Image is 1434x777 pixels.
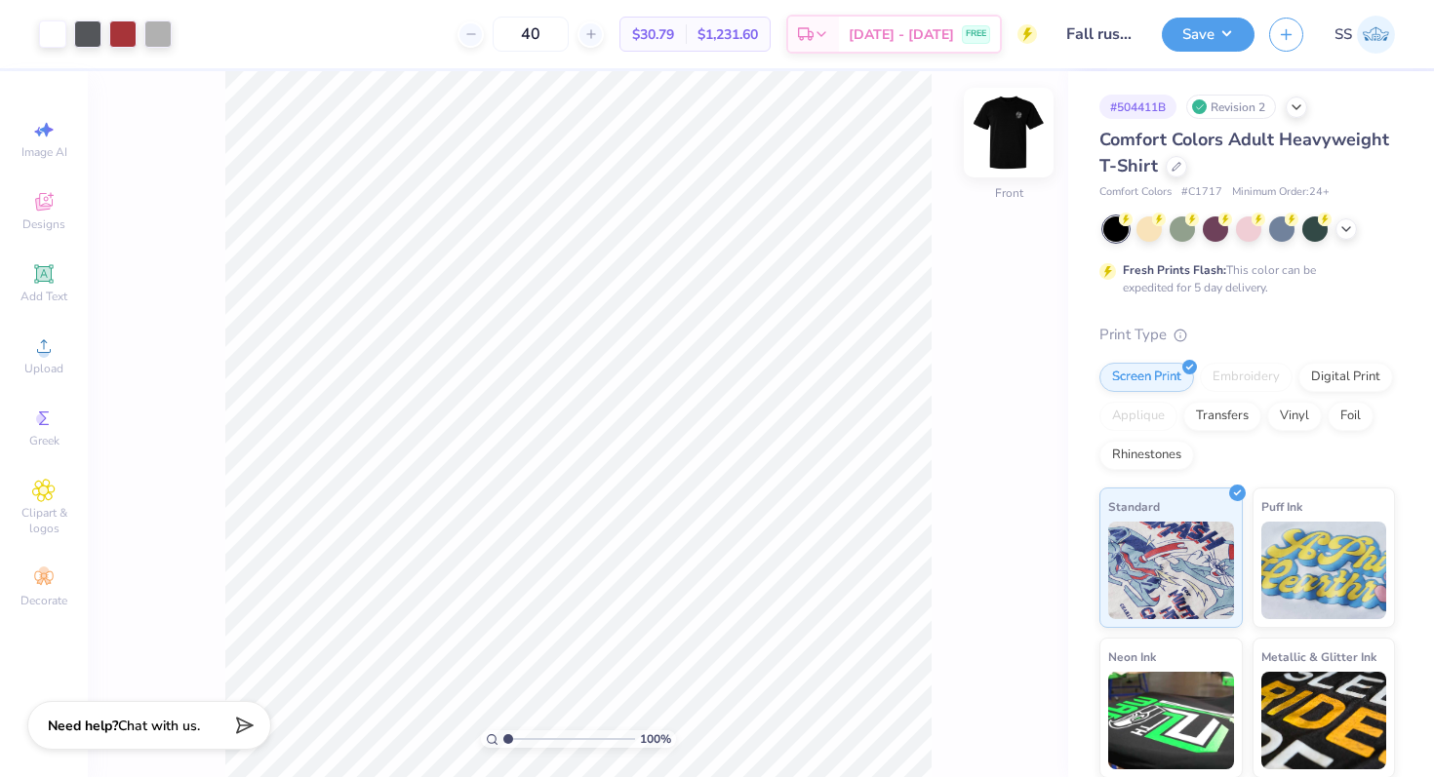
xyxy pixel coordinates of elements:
img: Front [970,94,1048,172]
span: Designs [22,216,65,232]
div: This color can be expedited for 5 day delivery. [1123,261,1363,296]
div: Applique [1099,402,1177,431]
div: Transfers [1183,402,1261,431]
span: Image AI [21,144,67,160]
div: Rhinestones [1099,441,1194,470]
span: $1,231.60 [697,24,758,45]
img: Saima Shariff [1357,16,1395,54]
div: Print Type [1099,324,1395,346]
span: Add Text [20,289,67,304]
div: Digital Print [1298,363,1393,392]
strong: Need help? [48,717,118,735]
img: Standard [1108,522,1234,619]
div: Vinyl [1267,402,1322,431]
button: Save [1162,18,1255,52]
input: Untitled Design [1052,15,1147,54]
div: Screen Print [1099,363,1194,392]
span: Puff Ink [1261,496,1302,517]
span: Standard [1108,496,1160,517]
span: # C1717 [1181,184,1222,201]
img: Puff Ink [1261,522,1387,619]
span: Metallic & Glitter Ink [1261,646,1376,667]
span: Greek [29,433,60,448]
input: – – [493,17,569,52]
span: Clipart & logos [10,505,78,536]
span: Comfort Colors Adult Heavyweight T-Shirt [1099,128,1389,177]
img: Neon Ink [1108,672,1234,769]
span: Decorate [20,593,67,608]
span: [DATE] - [DATE] [849,24,954,45]
div: Front [995,184,1023,202]
span: Minimum Order: 24 + [1232,184,1330,201]
div: Foil [1328,402,1374,431]
div: Revision 2 [1186,95,1276,119]
span: 100 % [640,730,671,748]
span: Chat with us. [118,717,200,735]
div: Embroidery [1200,363,1293,392]
img: Metallic & Glitter Ink [1261,672,1387,769]
span: Upload [24,361,63,376]
span: Comfort Colors [1099,184,1172,201]
a: SS [1334,16,1395,54]
strong: Fresh Prints Flash: [1123,262,1226,278]
span: Neon Ink [1108,646,1156,667]
div: # 504411B [1099,95,1176,119]
span: FREE [966,27,986,41]
span: $30.79 [632,24,674,45]
span: SS [1334,23,1352,46]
